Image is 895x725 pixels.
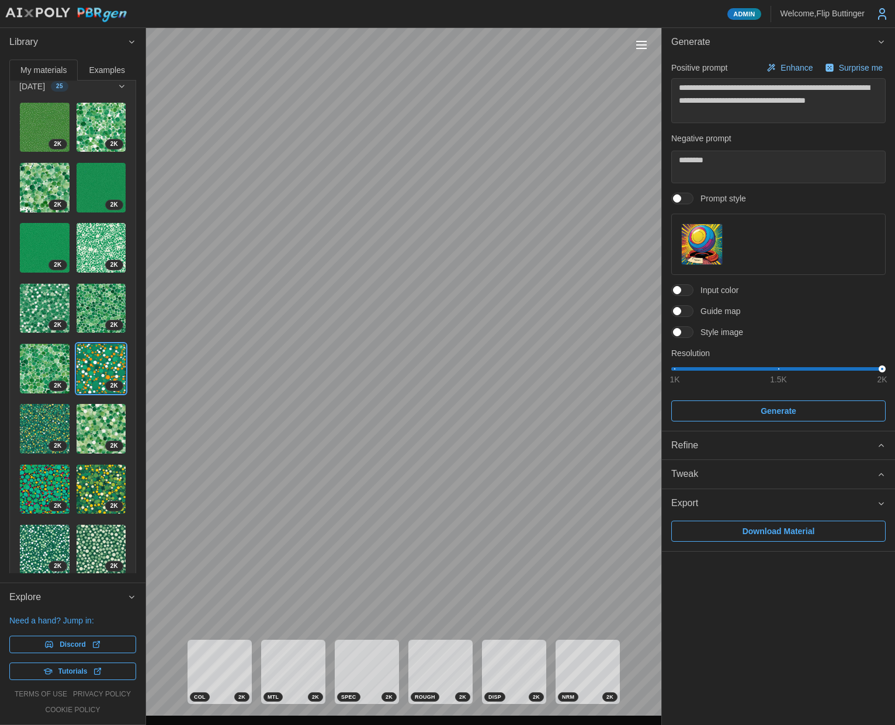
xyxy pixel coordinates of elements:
[20,223,70,273] img: hQ1A3FWy5fplzB6XPllN
[76,222,127,273] a: G5O9qx0ImpwQuh2LHb7B2K
[54,381,61,391] span: 2 K
[77,525,126,574] img: VRGxqvYeB1oRniYxFf8t
[743,521,815,541] span: Download Material
[19,403,70,454] a: LWsiahzUVJgFKhEtXBBK2K
[671,460,877,489] span: Tweak
[110,320,118,330] span: 2 K
[9,583,127,612] span: Explore
[682,224,722,264] img: Prompt style
[341,693,356,701] span: SPEC
[54,562,61,571] span: 2 K
[110,140,118,149] span: 2 K
[671,62,727,74] p: Positive prompt
[76,464,127,515] a: 0ovHjB4AzghA7lI9dLAj2K
[77,163,126,212] img: Qcwt1EeTZ0gbvUxIfe3d
[54,260,61,270] span: 2 K
[73,689,131,699] a: privacy policy
[19,343,70,394] a: 0Xfy7m7feOlep8dhJ3L42K
[110,562,118,571] span: 2 K
[19,283,70,334] a: Z4uInn0BrreKiQ3tDa8n2K
[662,431,895,460] button: Refine
[9,615,136,626] p: Need a hand? Jump in:
[77,344,126,393] img: vh0MKbDA032k1H9ilYN3
[268,693,279,701] span: MTL
[19,464,70,515] a: eTukrmBpV6aHfdWA8X2a2K
[5,7,127,23] img: AIxPoly PBRgen
[662,518,895,551] div: Export
[671,400,886,421] button: Generate
[20,284,70,333] img: Z4uInn0BrreKiQ3tDa8n
[761,401,796,421] span: Generate
[89,66,125,74] span: Examples
[54,320,61,330] span: 2 K
[76,162,127,213] a: Qcwt1EeTZ0gbvUxIfe3d2K
[238,693,245,701] span: 2 K
[76,403,127,454] a: 8z58qVjdZNfi5BkRAgUr2K
[19,102,70,153] a: wxnrElutitBCZbEdEG0h2K
[562,693,574,701] span: NRM
[77,284,126,333] img: Yj6uTipJdAgxzptkbPWn
[76,283,127,334] a: Yj6uTipJdAgxzptkbPWn2K
[671,521,886,542] button: Download Material
[780,8,865,19] p: Welcome, Flip Buttinger
[459,693,466,701] span: 2 K
[312,693,319,701] span: 2 K
[822,60,886,76] button: Surprise me
[15,689,67,699] a: terms of use
[19,81,45,92] p: [DATE]
[662,28,895,57] button: Generate
[386,693,393,701] span: 2 K
[533,693,540,701] span: 2 K
[54,441,61,451] span: 2 K
[606,693,613,701] span: 2 K
[76,343,127,394] a: vh0MKbDA032k1H9ilYN32K
[54,501,61,511] span: 2 K
[780,62,815,74] p: Enhance
[194,693,206,701] span: COL
[19,222,70,273] a: hQ1A3FWy5fplzB6XPllN2K
[60,636,86,653] span: Discord
[19,162,70,213] a: PuTmYF7HyoZDEVi2U41g2K
[671,438,877,453] div: Refine
[77,223,126,273] img: G5O9qx0ImpwQuh2LHb7B
[77,465,126,514] img: 0ovHjB4AzghA7lI9dLAj
[20,103,70,152] img: wxnrElutitBCZbEdEG0h
[20,344,70,393] img: 0Xfy7m7feOlep8dhJ3L4
[671,347,886,359] p: Resolution
[76,102,127,153] a: TiBuH1JFKL1r2IS0IufX2K
[633,37,650,53] button: Toggle viewport controls
[110,381,118,391] span: 2 K
[671,489,877,518] span: Export
[9,28,127,57] span: Library
[20,66,67,74] span: My materials
[9,663,136,680] a: Tutorials
[77,404,126,454] img: 8z58qVjdZNfi5BkRAgUr
[733,9,755,19] span: Admin
[54,200,61,210] span: 2 K
[839,62,885,74] p: Surprise me
[662,57,895,431] div: Generate
[20,163,70,212] img: PuTmYF7HyoZDEVi2U41g
[662,489,895,518] button: Export
[9,636,136,653] a: Discord
[693,193,746,204] span: Prompt style
[693,305,740,317] span: Guide map
[110,200,118,210] span: 2 K
[671,28,877,57] span: Generate
[77,103,126,152] img: TiBuH1JFKL1r2IS0IufX
[693,326,743,338] span: Style image
[19,524,70,575] a: wjOUUv6aa6IhILAbnF8Q2K
[20,404,70,454] img: LWsiahzUVJgFKhEtXBBK
[58,663,88,679] span: Tutorials
[693,284,738,296] span: Input color
[671,133,886,144] p: Negative prompt
[110,260,118,270] span: 2 K
[662,460,895,489] button: Tweak
[54,140,61,149] span: 2 K
[110,501,118,511] span: 2 K
[56,82,63,91] span: 25
[76,524,127,575] a: VRGxqvYeB1oRniYxFf8t2K
[45,705,100,715] a: cookie policy
[681,224,723,265] button: Prompt style
[20,465,70,514] img: eTukrmBpV6aHfdWA8X2a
